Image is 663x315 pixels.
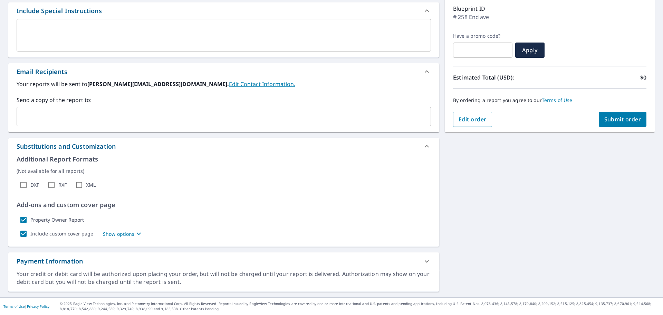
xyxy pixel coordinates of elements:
span: Edit order [459,115,487,123]
div: Substitutions and Customization [8,138,439,155]
p: © 2025 Eagle View Technologies, Inc. and Pictometry International Corp. All Rights Reserved. Repo... [60,301,660,312]
div: Include Special Instructions [8,2,439,19]
label: Send a copy of the report to: [17,96,431,104]
span: Apply [521,46,539,54]
span: Submit order [604,115,641,123]
p: By ordering a report you agree to our [453,97,646,103]
p: # 258 Enclave [453,13,489,21]
p: (Not available for all reports) [17,167,431,175]
label: DXF [30,182,39,188]
div: Substitutions and Customization [17,142,116,151]
a: Terms of Use [3,304,25,309]
b: [PERSON_NAME][EMAIL_ADDRESS][DOMAIN_NAME]. [87,80,229,88]
p: Add-ons and custom cover page [17,200,431,210]
div: Payment Information [17,257,83,266]
div: Payment Information [8,252,439,270]
div: Include Special Instructions [17,6,102,16]
p: | [3,304,49,308]
label: Your reports will be sent to [17,80,431,88]
label: RXF [58,182,67,188]
label: Include custom cover page [30,231,93,237]
div: Email Recipients [17,67,67,76]
p: Show options [103,230,135,238]
a: Privacy Policy [27,304,49,309]
button: Show options [103,230,143,238]
button: Apply [515,43,545,58]
label: Property Owner Report [30,217,84,223]
label: Have a promo code? [453,33,512,39]
div: Email Recipients [8,63,439,80]
button: Submit order [599,112,647,127]
div: Your credit or debit card will be authorized upon placing your order, but will not be charged unt... [17,270,431,286]
p: Additional Report Formats [17,155,431,164]
p: Blueprint ID [453,4,485,13]
label: XML [86,182,96,188]
a: EditContactInfo [229,80,295,88]
a: Terms of Use [542,97,573,103]
p: $0 [640,73,646,82]
p: Estimated Total (USD): [453,73,550,82]
button: Edit order [453,112,492,127]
